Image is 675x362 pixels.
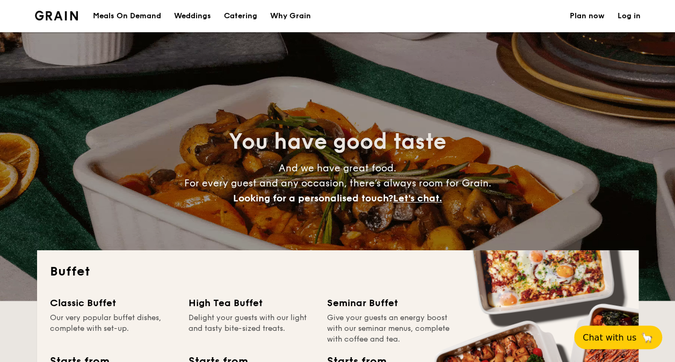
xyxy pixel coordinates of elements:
span: Looking for a personalised touch? [233,192,393,204]
span: Chat with us [583,332,636,343]
span: Let's chat. [393,192,442,204]
div: Give your guests an energy boost with our seminar menus, complete with coffee and tea. [327,313,453,345]
a: Logotype [35,11,78,20]
button: Chat with us🦙 [574,325,662,349]
h2: Buffet [50,263,626,280]
div: Classic Buffet [50,295,176,310]
div: Seminar Buffet [327,295,453,310]
span: 🦙 [641,331,654,344]
img: Grain [35,11,78,20]
span: And we have great food. For every guest and any occasion, there’s always room for Grain. [184,162,491,204]
span: You have good taste [229,129,446,155]
div: Our very popular buffet dishes, complete with set-up. [50,313,176,345]
div: Delight your guests with our light and tasty bite-sized treats. [188,313,314,345]
div: High Tea Buffet [188,295,314,310]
